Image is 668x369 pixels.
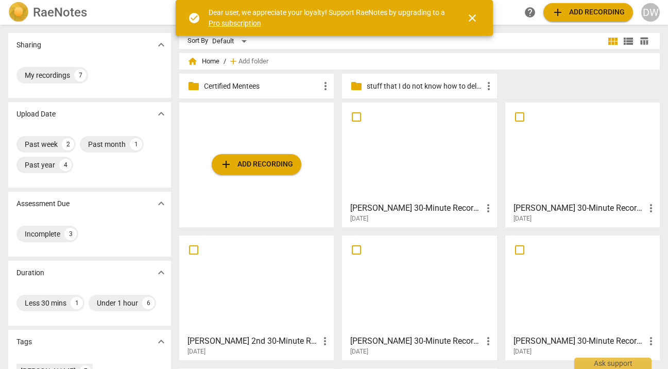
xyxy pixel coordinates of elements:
[142,297,155,309] div: 6
[153,37,169,53] button: Show more
[220,158,232,171] span: add
[636,33,652,49] button: Table view
[183,239,330,356] a: [PERSON_NAME] 2nd 30-Minute Recording[DATE]
[460,6,485,30] button: Close
[607,35,619,47] span: view_module
[513,202,645,214] h3: Dominic Massa 30-Minute Recording 2
[88,139,126,149] div: Past month
[59,159,72,171] div: 4
[155,108,167,120] span: expand_more
[509,239,656,356] a: [PERSON_NAME] 30-Minute Recording[DATE]
[645,335,657,347] span: more_vert
[482,335,494,347] span: more_vert
[153,334,169,349] button: Show more
[64,228,77,240] div: 3
[350,202,482,214] h3: Liz Heichelbech 30-Minute Recording
[543,3,633,22] button: Upload
[319,335,331,347] span: more_vert
[16,337,32,347] p: Tags
[621,33,636,49] button: List view
[319,80,332,92] span: more_vert
[8,2,169,23] a: LogoRaeNotes
[155,197,167,210] span: expand_more
[71,297,83,309] div: 1
[350,335,482,347] h3: Melissa Willowhawk 30-Minute Recording
[220,158,293,171] span: Add recording
[187,347,205,356] span: [DATE]
[639,36,649,46] span: table_chart
[188,12,200,24] span: check_circle
[153,196,169,211] button: Show more
[187,37,208,45] div: Sort By
[212,33,250,49] div: Default
[33,5,87,20] h2: RaeNotes
[25,298,66,308] div: Less 30 mins
[130,138,142,150] div: 1
[153,106,169,122] button: Show more
[346,239,493,356] a: [PERSON_NAME] 30-Minute Recording[DATE]
[25,160,55,170] div: Past year
[16,40,41,51] p: Sharing
[645,202,657,214] span: more_vert
[209,7,448,28] div: Dear user, we appreciate your loyalty! Support RaeNotes by upgrading to a
[622,35,635,47] span: view_list
[483,80,495,92] span: more_vert
[521,3,539,22] a: Help
[509,106,656,223] a: [PERSON_NAME] 30-Minute Recording 2[DATE]
[187,80,200,92] span: folder
[155,39,167,51] span: expand_more
[25,139,58,149] div: Past week
[25,70,70,80] div: My recordings
[16,198,70,209] p: Assessment Due
[513,214,532,223] span: [DATE]
[367,81,482,92] p: stuff that I do not know how to delete
[153,265,169,280] button: Show more
[187,56,198,66] span: home
[513,347,532,356] span: [DATE]
[62,138,74,150] div: 2
[605,33,621,49] button: Tile view
[204,81,319,92] p: Certified Mentees
[513,335,645,347] h3: Ruth Olney 30-Minute Recording
[350,214,368,223] span: [DATE]
[466,12,478,24] span: close
[482,202,494,214] span: more_vert
[552,6,564,19] span: add
[574,358,652,369] div: Ask support
[346,106,493,223] a: [PERSON_NAME] 30-Minute Recording[DATE]
[155,266,167,279] span: expand_more
[187,335,319,347] h3: Ruth Olney 2nd 30-Minute Recording
[16,109,56,120] p: Upload Date
[25,229,60,239] div: Incomplete
[238,58,268,65] span: Add folder
[209,19,261,27] a: Pro subscription
[187,56,219,66] span: Home
[97,298,138,308] div: Under 1 hour
[155,336,167,348] span: expand_more
[641,3,660,22] button: DW
[224,58,226,65] span: /
[16,267,44,278] p: Duration
[74,69,87,81] div: 7
[8,2,29,23] img: Logo
[524,6,536,19] span: help
[350,80,363,92] span: folder
[552,6,625,19] span: Add recording
[228,56,238,66] span: add
[350,347,368,356] span: [DATE]
[212,154,301,175] button: Upload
